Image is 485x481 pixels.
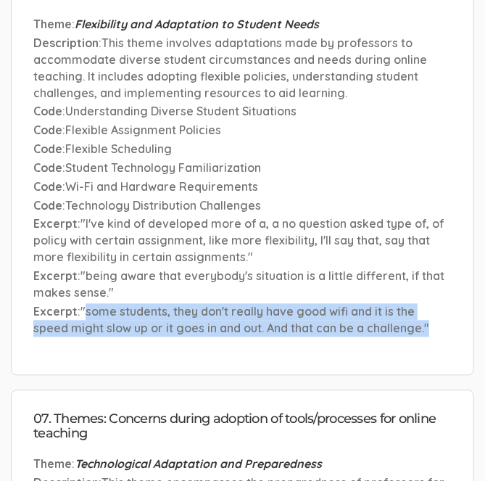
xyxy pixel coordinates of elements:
h4: 07. Themes: Concerns during adoption of tools/processes for online teaching [33,412,452,441]
span: Theme [33,456,72,471]
span: Flexibility and Adaptation to Student Needs [75,17,319,31]
p: : [33,103,452,120]
span: Technology Distribution Challenges [65,198,261,213]
span: Code [33,179,62,194]
span: "being aware that everybody's situation is a little different, if that makes sense." [33,268,444,300]
p: : [33,303,452,337]
span: Wi-Fi and Hardware Requirements [65,179,258,194]
p: : [33,215,452,266]
span: Excerpt [33,304,78,318]
p: : [33,160,452,176]
span: Code [33,160,62,175]
iframe: Chat Widget [413,411,485,481]
span: "I've kind of developed more of a, a no question asked type of, of policy with certain assignment... [33,216,444,264]
span: "some students, they don't really have good wifi and it is the speed might slow up or it goes in ... [33,304,429,335]
span: This theme involves adaptations made by professors to accommodate diverse student circumstances a... [33,36,427,100]
p: : [33,456,452,472]
p: : [33,16,452,33]
span: Technological Adaptation and Preparedness [75,456,322,471]
span: Understanding Diverse Student Situations [65,104,297,118]
p: : [33,197,452,214]
span: Code [33,141,62,156]
p: : [33,268,452,301]
span: Excerpt [33,268,78,283]
span: Code [33,198,62,213]
span: Theme [33,17,72,31]
span: Code [33,104,62,118]
p: : [33,141,452,157]
span: Flexible Scheduling [65,141,172,156]
span: Description [33,36,99,50]
span: Excerpt [33,216,78,231]
p: : [33,178,452,195]
p: : [33,35,452,101]
span: Student Technology Familiarization [65,160,261,175]
span: Code [33,123,62,137]
p: : [33,122,452,139]
span: Flexible Assignment Policies [65,123,221,137]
